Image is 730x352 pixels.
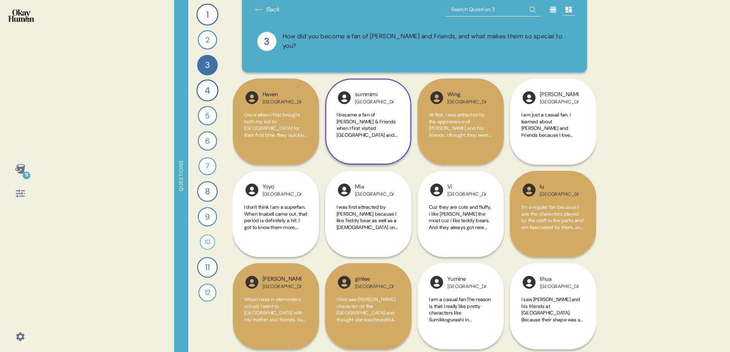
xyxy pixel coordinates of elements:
div: 4 [196,79,218,101]
div: 6 [198,131,217,151]
div: Vi [447,183,486,191]
span: I was first attracted by [PERSON_NAME] because I like Teddy bear as well as a [DEMOGRAPHIC_DATA] ... [337,204,399,271]
img: l1ibTKarBSWXLOhlfT5LxFP+OttMJpPJZDKZTCbz9PgHEggSPYjZSwEAAAAASUVORK5CYII= [337,275,352,290]
div: Yumine [447,275,486,283]
div: [GEOGRAPHIC_DATA] [540,191,579,197]
div: [GEOGRAPHIC_DATA] [447,99,486,105]
div: lu [540,183,579,191]
div: Haven [263,90,301,99]
img: okayhuman.3b1b6348.png [8,9,34,22]
div: Yoyo [263,183,301,191]
span: Cuz they are cute and fluffy, i like [PERSON_NAME] the most cuz i like teddy bears. And they alwa... [429,204,491,264]
div: lihua [540,275,579,283]
div: [GEOGRAPHIC_DATA] [447,191,486,197]
span: Once when I first brought both my kid to [GEOGRAPHIC_DATA] for their first time, they quickly fel... [244,111,307,266]
div: 10 [200,234,215,250]
img: l1ibTKarBSWXLOhlfT5LxFP+OttMJpPJZDKZTCbz9PgHEggSPYjZSwEAAAAASUVORK5CYII= [337,182,352,198]
img: l1ibTKarBSWXLOhlfT5LxFP+OttMJpPJZDKZTCbz9PgHEggSPYjZSwEAAAAASUVORK5CYII= [521,275,537,290]
img: l1ibTKarBSWXLOhlfT5LxFP+OttMJpPJZDKZTCbz9PgHEggSPYjZSwEAAAAASUVORK5CYII= [244,182,260,198]
div: 3 [257,32,276,51]
div: Wing [447,90,486,99]
span: I became a fan of [PERSON_NAME] & Friends when I first visited [GEOGRAPHIC_DATA] and saw them in ... [337,111,400,219]
span: I don't think I am a superfan. When linabell came out, that period is definitely a hit. I got to ... [244,204,307,271]
img: l1ibTKarBSWXLOhlfT5LxFP+OttMJpPJZDKZTCbz9PgHEggSPYjZSwEAAAAASUVORK5CYII= [521,182,537,198]
div: [GEOGRAPHIC_DATA] [540,99,579,105]
span: At first, I was attracted by the appearance of [PERSON_NAME] and his friends. I thought they were... [429,111,492,212]
input: Search Question 3 [445,3,541,16]
div: [GEOGRAPHIC_DATA] [355,99,394,105]
div: ginlee [355,275,394,283]
div: [GEOGRAPHIC_DATA] [263,191,301,197]
img: l1ibTKarBSWXLOhlfT5LxFP+OttMJpPJZDKZTCbz9PgHEggSPYjZSwEAAAAASUVORK5CYII= [429,90,444,105]
div: [PERSON_NAME] [263,275,301,283]
div: 12 [199,284,217,302]
img: l1ibTKarBSWXLOhlfT5LxFP+OttMJpPJZDKZTCbz9PgHEggSPYjZSwEAAAAASUVORK5CYII= [337,90,352,105]
div: [GEOGRAPHIC_DATA] [540,283,579,290]
div: 7 [199,157,217,175]
div: summimi [355,90,394,99]
div: [GEOGRAPHIC_DATA] [355,283,394,290]
img: l1ibTKarBSWXLOhlfT5LxFP+OttMJpPJZDKZTCbz9PgHEggSPYjZSwEAAAAASUVORK5CYII= [521,90,537,105]
img: l1ibTKarBSWXLOhlfT5LxFP+OttMJpPJZDKZTCbz9PgHEggSPYjZSwEAAAAASUVORK5CYII= [429,182,444,198]
div: 11 [23,172,30,179]
div: 1 [196,3,218,25]
div: [PERSON_NAME] [540,90,579,99]
img: l1ibTKarBSWXLOhlfT5LxFP+OttMJpPJZDKZTCbz9PgHEggSPYjZSwEAAAAASUVORK5CYII= [244,275,260,290]
div: 9 [198,207,217,226]
div: [GEOGRAPHIC_DATA] [263,99,301,105]
div: 5 [198,106,217,125]
div: [GEOGRAPHIC_DATA] [355,191,394,197]
span: I am just a casual fan. I learned about [PERSON_NAME] and Friends because I love disney character... [521,111,582,212]
div: [GEOGRAPHIC_DATA] [447,283,486,290]
div: 2 [198,30,217,49]
div: Mia [355,183,394,191]
div: 11 [197,257,218,278]
img: l1ibTKarBSWXLOhlfT5LxFP+OttMJpPJZDKZTCbz9PgHEggSPYjZSwEAAAAASUVORK5CYII= [429,275,444,290]
div: 8 [197,181,218,202]
div: How did you become a fan of [PERSON_NAME] and Friends, and what makes them so special to you? [283,32,572,51]
div: 3 [197,55,218,75]
div: [GEOGRAPHIC_DATA] [263,283,301,290]
span: I'm a regular fan because I see the characters played by the staff in the parks and am fascinated... [521,204,584,257]
img: l1ibTKarBSWXLOhlfT5LxFP+OttMJpPJZDKZTCbz9PgHEggSPYjZSwEAAAAASUVORK5CYII= [244,90,260,105]
span: Back [266,5,280,14]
